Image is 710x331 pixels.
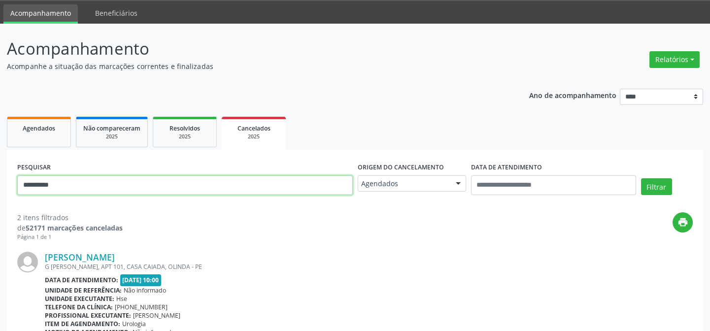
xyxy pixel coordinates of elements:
[115,303,168,311] span: [PHONE_NUMBER]
[124,286,166,295] span: Não informado
[649,51,700,68] button: Relatórios
[17,252,38,272] img: img
[169,124,200,132] span: Resolvidos
[45,286,122,295] b: Unidade de referência:
[3,4,78,24] a: Acompanhamento
[17,160,51,175] label: PESQUISAR
[133,311,180,320] span: [PERSON_NAME]
[17,223,123,233] div: de
[45,295,114,303] b: Unidade executante:
[45,252,115,263] a: [PERSON_NAME]
[529,89,616,101] p: Ano de acompanhamento
[17,233,123,241] div: Página 1 de 1
[45,303,113,311] b: Telefone da clínica:
[160,133,209,140] div: 2025
[26,223,123,232] strong: 52171 marcações canceladas
[673,212,693,232] button: print
[45,311,131,320] b: Profissional executante:
[23,124,55,132] span: Agendados
[7,36,494,61] p: Acompanhamento
[229,133,279,140] div: 2025
[641,178,672,195] button: Filtrar
[120,274,162,286] span: [DATE] 10:00
[116,295,127,303] span: Hse
[237,124,270,132] span: Cancelados
[361,179,446,189] span: Agendados
[45,320,120,328] b: Item de agendamento:
[471,160,542,175] label: DATA DE ATENDIMENTO
[45,276,118,284] b: Data de atendimento:
[677,217,688,228] i: print
[7,61,494,71] p: Acompanhe a situação das marcações correntes e finalizadas
[122,320,146,328] span: Urologia
[88,4,144,22] a: Beneficiários
[17,212,123,223] div: 2 itens filtrados
[45,263,693,271] div: G [PERSON_NAME], APT 101, CASA CAIADA, OLINDA - PE
[358,160,444,175] label: Origem do cancelamento
[83,124,140,132] span: Não compareceram
[83,133,140,140] div: 2025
